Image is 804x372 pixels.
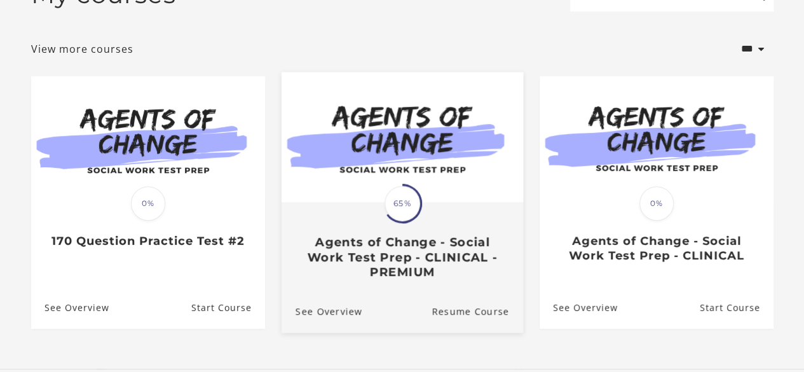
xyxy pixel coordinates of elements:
[31,287,109,328] a: 170 Question Practice Test #2: See Overview
[295,235,508,279] h3: Agents of Change - Social Work Test Prep - CLINICAL - PREMIUM
[191,287,264,328] a: 170 Question Practice Test #2: Resume Course
[699,287,773,328] a: Agents of Change - Social Work Test Prep - CLINICAL: Resume Course
[432,289,523,332] a: Agents of Change - Social Work Test Prep - CLINICAL - PREMIUM: Resume Course
[553,234,760,263] h3: Agents of Change - Social Work Test Prep - CLINICAL
[385,186,420,221] span: 65%
[44,234,251,249] h3: 170 Question Practice Test #2
[281,289,362,332] a: Agents of Change - Social Work Test Prep - CLINICAL - PREMIUM: See Overview
[131,186,165,221] span: 0%
[540,287,618,328] a: Agents of Change - Social Work Test Prep - CLINICAL: See Overview
[31,41,133,57] a: View more courses
[639,186,674,221] span: 0%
